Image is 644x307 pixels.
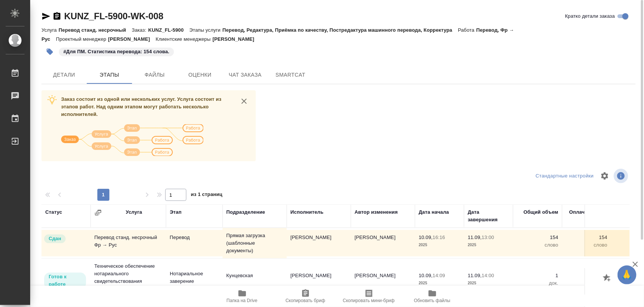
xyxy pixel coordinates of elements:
p: Клиентские менеджеры [156,36,213,42]
span: Скопировать мини-бриф [343,298,395,303]
div: Подразделение [226,208,265,216]
p: 16:16 [433,234,445,240]
button: 🙏 [618,265,636,284]
span: 🙏 [621,267,633,283]
p: [PERSON_NAME] [108,36,156,42]
p: слово [517,241,558,249]
button: Сгруппировать [94,209,102,216]
span: Файлы [137,70,173,80]
div: Дата завершения [468,208,509,224]
p: 2025 [419,241,460,249]
td: Техническое обеспечение нотариального свидетельствования подлинности подписи переводчика Не указан [91,259,166,304]
p: 13:00 [482,234,494,240]
p: 10.09, [419,273,433,278]
p: 14:09 [433,273,445,278]
p: Нотариальное заверение подлинности по... [170,270,219,293]
p: 154 [517,234,558,241]
span: из 1 страниц [191,190,223,201]
span: SmartCat [272,70,309,80]
span: Чат заказа [227,70,263,80]
button: Добавить оценку [601,272,614,285]
div: Статус [45,208,62,216]
p: 11.09, [468,234,482,240]
p: 1 [566,272,607,279]
div: split button [534,170,596,182]
td: Перевод станд. несрочный Фр → Рус [91,230,166,256]
button: Папка на Drive [211,286,274,307]
p: Перевод станд. несрочный [58,27,132,33]
span: Обновить файлы [414,298,450,303]
span: Кратко детали заказа [565,12,615,20]
td: Кунцевская [223,268,287,295]
p: 14:00 [482,273,494,278]
p: Этапы услуги [189,27,223,33]
p: 2025 [468,279,509,287]
button: Скопировать мини-бриф [337,286,401,307]
p: Услуга [41,27,58,33]
div: Исполнитель [290,208,324,216]
span: Детали [46,70,82,80]
a: KUNZ_FL-5900-WK-008 [64,11,163,21]
div: Услуга [126,208,142,216]
p: 1 [517,272,558,279]
p: 11.09, [468,273,482,278]
div: Дата начала [419,208,449,216]
td: Прямая загрузка (шаблонные документы) [223,228,287,258]
span: Настроить таблицу [596,167,614,185]
p: слово [566,241,607,249]
span: Заказ состоит из одной или нескольких услуг. Услуга состоит из этапов работ. Над одним этапом мог... [61,96,221,117]
p: док. [566,279,607,287]
button: Скопировать ссылку [52,12,61,21]
button: Добавить тэг [41,43,58,60]
p: 2025 [419,279,460,287]
p: Перевод [170,234,219,241]
span: Посмотреть информацию [614,169,630,183]
div: Автор изменения [355,208,398,216]
button: close [238,96,250,107]
div: Оплачиваемый объем [566,208,607,224]
p: 2025 [468,241,509,249]
td: [PERSON_NAME] [351,230,415,256]
div: Этап [170,208,181,216]
button: Скопировать бриф [274,286,337,307]
p: 154 [566,234,607,241]
span: Скопировать бриф [286,298,325,303]
p: KUNZ_FL-5900 [148,27,189,33]
p: [PERSON_NAME] [212,36,260,42]
p: Заказ: [132,27,148,33]
td: [PERSON_NAME] [287,268,351,295]
td: [PERSON_NAME] [287,230,351,256]
p: 10.09, [419,234,433,240]
p: Готов к работе [49,273,81,288]
p: Перевод, Редактура, Приёмка по качеству, Постредактура машинного перевода, Корректура [223,27,458,33]
p: док. [517,279,558,287]
p: Сдан [49,235,61,242]
p: Работа [458,27,476,33]
span: Оценки [182,70,218,80]
p: Проектный менеджер [56,36,108,42]
span: Папка на Drive [227,298,258,303]
td: [PERSON_NAME] [351,268,415,295]
button: Обновить файлы [401,286,464,307]
button: Скопировать ссылку для ЯМессенджера [41,12,51,21]
span: Этапы [91,70,128,80]
p: #Для ПМ. Статистика перевода: 154 слова. [63,48,169,56]
div: Общий объем [524,208,558,216]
